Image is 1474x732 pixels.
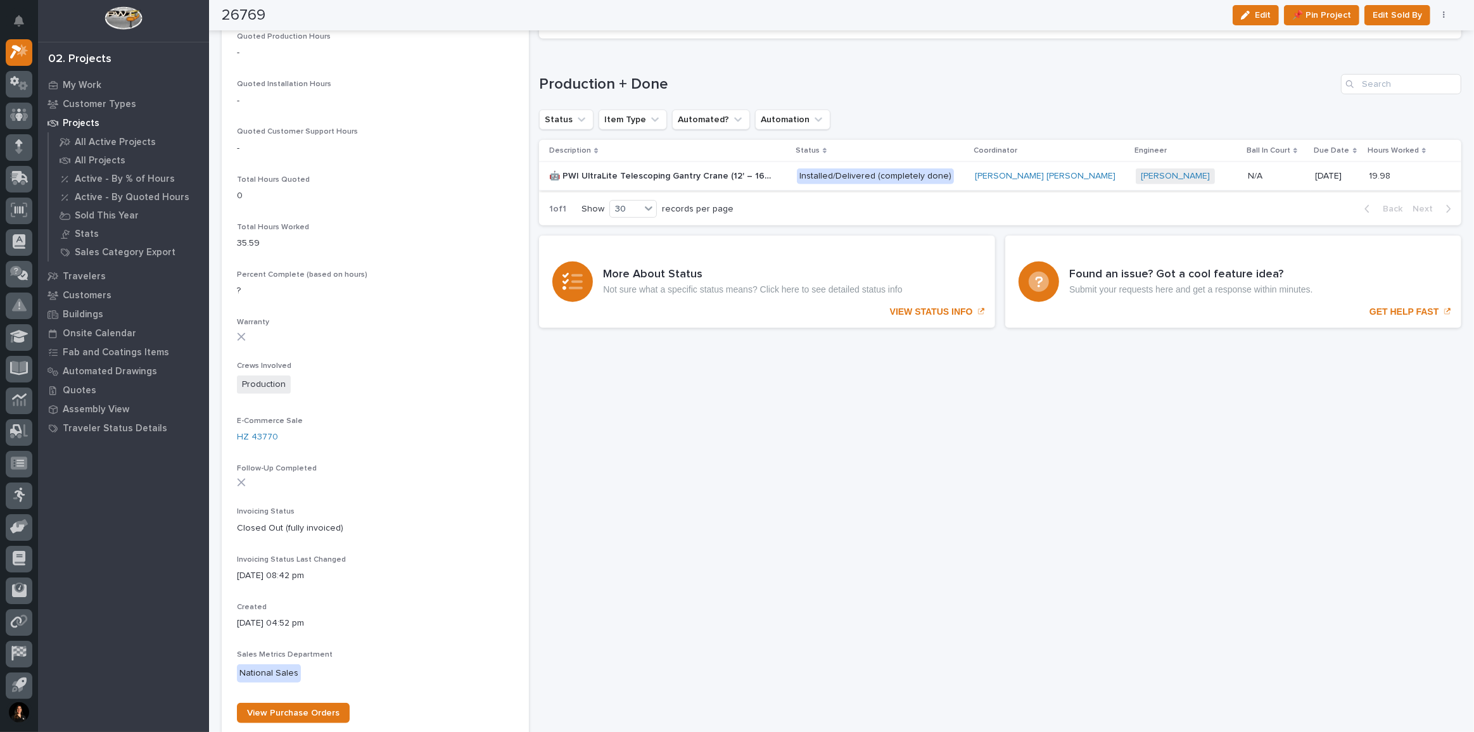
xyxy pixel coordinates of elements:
span: Invoicing Status [237,508,295,515]
input: Search [1341,74,1461,94]
span: Edit Sold By [1373,8,1422,23]
a: Customer Types [38,94,209,113]
div: Notifications [16,15,32,35]
p: Buildings [63,309,103,320]
button: Edit Sold By [1364,5,1430,25]
p: Assembly View [63,404,129,415]
p: 0 [237,189,514,203]
p: Active - By % of Hours [75,174,175,185]
p: Coordinator [974,144,1017,158]
span: Quoted Installation Hours [237,80,331,88]
p: Customer Types [63,99,136,110]
a: Projects [38,113,209,132]
button: 📌 Pin Project [1284,5,1359,25]
button: Automated? [672,110,750,130]
p: 19.98 [1369,168,1393,182]
p: Hours Worked [1368,144,1419,158]
span: Quoted Customer Support Hours [237,128,358,136]
a: Onsite Calendar [38,324,209,343]
p: Sold This Year [75,210,139,222]
p: 35.59 [237,237,514,250]
p: ? [237,284,514,298]
p: Status [796,144,820,158]
p: [DATE] 04:52 pm [237,617,514,630]
button: Notifications [6,8,32,34]
h1: Production + Done [539,75,1336,94]
a: Buildings [38,305,209,324]
a: GET HELP FAST [1005,236,1461,328]
a: Assembly View [38,400,209,419]
p: Automated Drawings [63,366,157,377]
a: Sales Category Export [49,243,209,261]
p: - [237,94,514,108]
p: N/A [1248,168,1265,182]
p: Due Date [1314,144,1350,158]
span: Total Hours Quoted [237,176,310,184]
span: Production [237,375,291,394]
p: Fab and Coatings Items [63,347,169,358]
button: Next [1407,203,1461,215]
button: Status [539,110,594,130]
p: Sales Category Export [75,247,175,258]
p: Customers [63,290,111,301]
a: Active - By % of Hours [49,170,209,187]
a: Sold This Year [49,206,209,224]
span: View Purchase Orders [247,709,340,717]
button: Item Type [599,110,667,130]
p: Travelers [63,271,106,282]
p: Quotes [63,385,96,396]
a: VIEW STATUS INFO [539,236,995,328]
a: All Active Projects [49,133,209,151]
a: Stats [49,225,209,243]
button: users-avatar [6,699,32,726]
span: Edit [1255,9,1271,21]
div: National Sales [237,664,301,683]
a: Traveler Status Details [38,419,209,438]
a: View Purchase Orders [237,703,350,723]
span: Next [1413,203,1440,215]
span: Quoted Production Hours [237,33,331,41]
tr: 🤖 PWI UltraLite Telescoping Gantry Crane (12' – 16' HUB Range)🤖 PWI UltraLite Telescoping Gantry ... [539,162,1461,191]
p: Closed Out (fully invoiced) [237,522,514,535]
p: My Work [63,80,101,91]
a: HZ 43770 [237,431,278,444]
img: Workspace Logo [105,6,142,30]
h3: Found an issue? Got a cool feature idea? [1069,268,1312,282]
p: 1 of 1 [539,194,576,225]
div: 02. Projects [48,53,111,66]
p: - [237,46,514,60]
span: Follow-Up Completed [237,465,317,472]
p: Engineer [1134,144,1167,158]
span: Sales Metrics Department [237,651,333,659]
p: Active - By Quoted Hours [75,192,189,203]
span: Back [1375,203,1402,215]
p: - [237,142,514,155]
a: All Projects [49,151,209,169]
button: Edit [1233,5,1279,25]
p: GET HELP FAST [1369,306,1439,317]
a: Quotes [38,381,209,400]
p: Stats [75,229,99,240]
p: Description [549,144,591,158]
p: 🤖 PWI UltraLite Telescoping Gantry Crane (12' – 16' HUB Range) [549,168,773,182]
a: [PERSON_NAME] [PERSON_NAME] [975,171,1115,182]
p: All Projects [75,155,125,167]
p: Show [581,204,604,215]
span: Percent Complete (based on hours) [237,271,367,279]
h3: More About Status [603,268,902,282]
p: Traveler Status Details [63,423,167,434]
h2: 26769 [222,6,265,25]
a: [PERSON_NAME] [1141,171,1210,182]
button: Back [1354,203,1407,215]
a: Travelers [38,267,209,286]
span: Invoicing Status Last Changed [237,556,346,564]
span: E-Commerce Sale [237,417,303,425]
p: Not sure what a specific status means? Click here to see detailed status info [603,284,902,295]
div: Installed/Delivered (completely done) [797,168,954,184]
a: Fab and Coatings Items [38,343,209,362]
span: Crews Involved [237,362,291,370]
button: Automation [755,110,830,130]
p: [DATE] 08:42 pm [237,569,514,583]
span: Created [237,603,267,611]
